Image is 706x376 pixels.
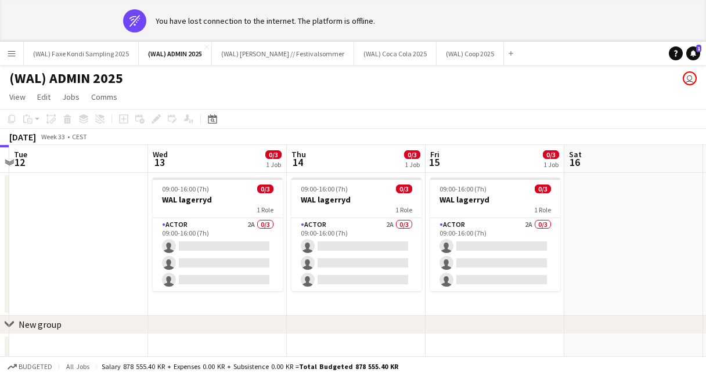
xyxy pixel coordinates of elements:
button: (WAL) Coop 2025 [437,42,504,65]
div: 1 Job [405,160,420,169]
span: All jobs [64,362,92,371]
span: 0/3 [535,185,551,193]
span: 0/3 [265,150,282,159]
span: Total Budgeted 878 555.40 KR [299,362,398,371]
a: Comms [87,89,122,104]
a: Edit [33,89,55,104]
span: 15 [428,156,440,169]
div: New group [19,319,62,330]
app-card-role: Actor2A0/309:00-16:00 (7h) [153,218,283,291]
app-job-card: 09:00-16:00 (7h)0/3WAL lagerryd1 RoleActor2A0/309:00-16:00 (7h) [291,178,422,291]
span: Fri [430,149,440,160]
span: Edit [37,92,51,102]
span: 1 Role [395,205,412,214]
span: Sat [569,149,582,160]
span: Jobs [62,92,80,102]
button: (WAL) ADMIN 2025 [139,42,212,65]
app-job-card: 09:00-16:00 (7h)0/3WAL lagerryd1 RoleActor2A0/309:00-16:00 (7h) [430,178,560,291]
button: (WAL) [PERSON_NAME] // Festivalsommer [212,42,354,65]
span: 13 [151,156,168,169]
span: 09:00-16:00 (7h) [440,185,487,193]
button: (WAL) Faxe Kondi Sampling 2025 [24,42,139,65]
span: 1 Role [534,205,551,214]
div: CEST [72,132,87,141]
span: 14 [290,156,306,169]
span: Wed [153,149,168,160]
h3: WAL lagerryd [430,194,560,205]
div: You have lost connection to the internet. The platform is offline. [156,16,375,26]
span: 1 [696,45,701,52]
div: 1 Job [266,160,281,169]
span: Tue [14,149,27,160]
span: 16 [567,156,582,169]
span: 09:00-16:00 (7h) [301,185,348,193]
app-card-role: Actor2A0/309:00-16:00 (7h) [291,218,422,291]
app-job-card: 09:00-16:00 (7h)0/3WAL lagerryd1 RoleActor2A0/309:00-16:00 (7h) [153,178,283,291]
a: 1 [686,46,700,60]
button: Budgeted [6,360,54,373]
h1: (WAL) ADMIN 2025 [9,70,123,87]
span: Comms [91,92,117,102]
div: [DATE] [9,131,36,143]
span: 0/3 [404,150,420,159]
span: 0/3 [396,185,412,193]
span: View [9,92,26,102]
span: 1 Role [257,205,273,214]
div: Salary 878 555.40 KR + Expenses 0.00 KR + Subsistence 0.00 KR = [102,362,398,371]
a: Jobs [57,89,84,104]
span: 0/3 [543,150,559,159]
span: Thu [291,149,306,160]
div: 1 Job [543,160,559,169]
h3: WAL lagerryd [291,194,422,205]
app-user-avatar: Fredrik Næss [683,71,697,85]
span: Week 33 [38,132,67,141]
span: 12 [12,156,27,169]
span: 0/3 [257,185,273,193]
app-card-role: Actor2A0/309:00-16:00 (7h) [430,218,560,291]
span: Budgeted [19,363,52,371]
a: View [5,89,30,104]
span: 09:00-16:00 (7h) [162,185,209,193]
h3: WAL lagerryd [153,194,283,205]
button: (WAL) Coca Cola 2025 [354,42,437,65]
